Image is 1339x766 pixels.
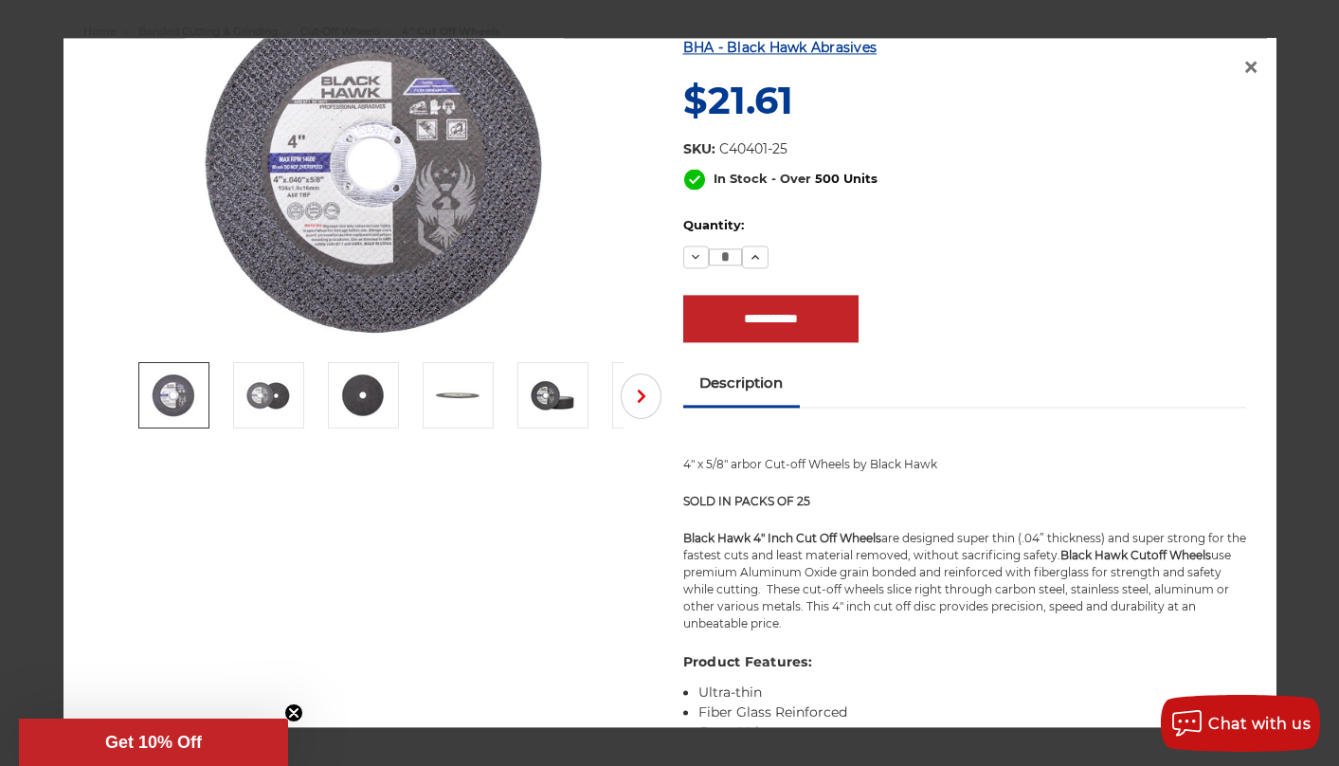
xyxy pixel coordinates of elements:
[771,171,811,186] span: - Over
[683,78,793,124] span: $21.61
[683,217,1247,236] label: Quantity:
[843,171,878,186] span: Units
[1242,48,1259,85] span: ×
[434,373,481,420] img: ultra thin cut off wheel
[683,40,878,57] a: BHA - Black Hawk Abrasives
[698,683,1246,702] li: Ultra-thin
[1208,715,1311,733] span: Chat with us
[19,719,288,766] div: Get 10% OffClose teaser
[683,363,801,405] a: Description
[683,494,810,508] strong: SOLD IN PACKS OF 25
[244,373,292,420] img: 4 inch thin cut off wheel
[1161,695,1320,752] button: Chat with us
[1236,52,1266,82] a: Close
[683,139,715,159] dt: SKU:
[529,373,576,420] img: 25 pack of 4 inch cut off wheels
[683,652,1247,672] h4: Product Features:
[621,374,661,419] button: Next
[683,456,1247,473] p: 4" x 5/8" arbor Cut-off Wheels by Black Hawk
[683,531,881,545] strong: Black Hawk 4" Inch Cut Off Wheels
[339,373,387,420] img: 4 inch cutting disc
[683,530,1247,632] p: are designed super thin (.04” thickness) and super strong for the fastest cuts and least material...
[714,171,768,186] span: In Stock
[698,702,1246,722] li: Fiber Glass Reinforced
[284,703,303,722] button: Close teaser
[698,722,1246,742] li: Great Value
[150,373,197,420] img: 4 inch cut off wheel for angle grinder
[815,171,840,186] span: 500
[1060,548,1211,562] strong: Black Hawk Cutoff Wheels
[105,733,202,752] span: Get 10% Off
[719,139,787,159] dd: C40401-25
